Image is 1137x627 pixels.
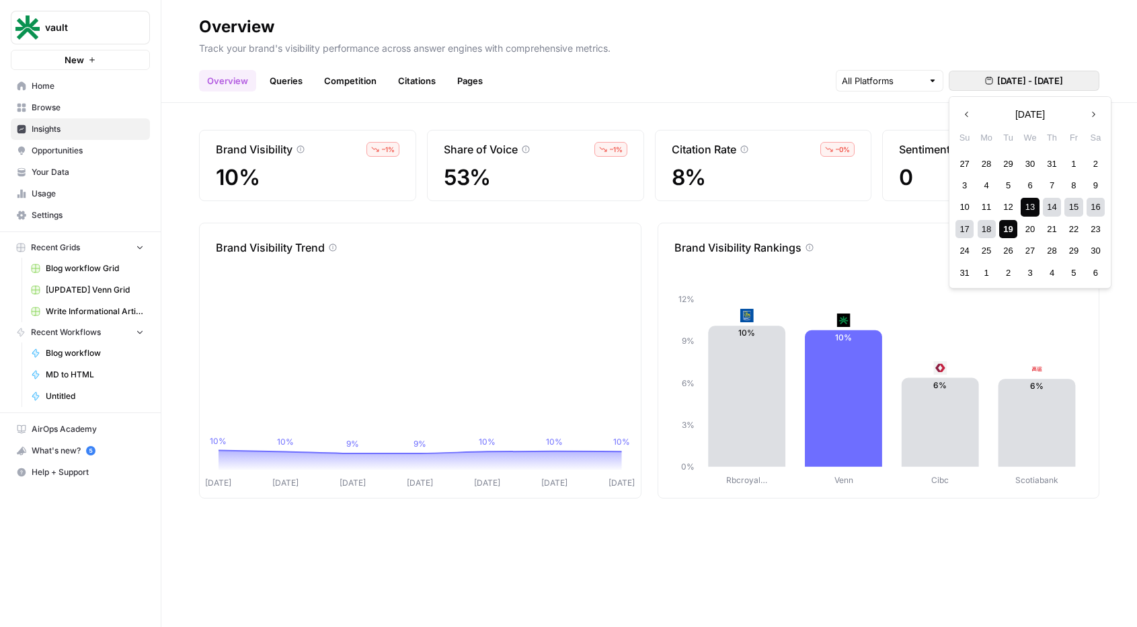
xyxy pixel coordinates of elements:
[444,141,518,157] p: Share of Voice
[842,74,923,87] input: All Platforms
[955,155,974,173] div: Choose Sunday, July 27th, 2025
[999,128,1017,147] div: Tu
[1030,381,1044,391] text: 6%
[340,478,366,488] tspan: [DATE]
[999,155,1017,173] div: Choose Tuesday, July 29th, 2025
[836,313,850,327] img: d9ek087eh3cksh3su0qhyjdlabcc
[1064,220,1083,238] div: Choose Friday, August 22nd, 2025
[32,123,144,135] span: Insights
[25,364,150,385] a: MD to HTML
[46,390,144,402] span: Untitled
[1043,198,1061,216] div: Choose Thursday, August 14th, 2025
[32,423,144,435] span: AirOps Academy
[978,220,996,238] div: Choose Monday, August 18th, 2025
[953,153,1106,284] div: month 2025-08
[199,38,1099,55] p: Track your brand's visibility performance across answer engines with comprehensive metrics.
[1087,198,1105,216] div: Choose Saturday, August 16th, 2025
[444,165,627,190] span: 53%
[216,165,399,190] span: 10%
[390,70,444,91] a: Citations
[15,15,40,40] img: vault Logo
[1087,242,1105,260] div: Choose Saturday, August 30th, 2025
[46,347,144,359] span: Blog workflow
[11,97,150,118] a: Browse
[32,80,144,92] span: Home
[1043,128,1061,147] div: Th
[1043,264,1061,282] div: Choose Thursday, September 4th, 2025
[541,478,567,488] tspan: [DATE]
[11,183,150,205] a: Usage
[199,16,274,38] div: Overview
[1021,220,1039,238] div: Choose Wednesday, August 20th, 2025
[834,475,853,485] tspan: Venn
[1043,155,1061,173] div: Choose Thursday, July 31st, 2025
[978,198,996,216] div: Choose Monday, August 11th, 2025
[46,369,144,381] span: MD to HTML
[46,284,144,296] span: [UPDATED] Venn Grid
[680,462,694,472] tspan: 0%
[1015,475,1058,485] tspan: Scotiabank
[1021,176,1039,194] div: Choose Wednesday, August 6th, 2025
[681,378,694,388] tspan: 6%
[205,478,231,488] tspan: [DATE]
[1087,264,1105,282] div: Choose Saturday, September 6th, 2025
[672,141,736,157] p: Citation Rate
[11,237,150,258] button: Recent Grids
[479,437,496,447] tspan: 10%
[1087,128,1105,147] div: Sa
[272,478,299,488] tspan: [DATE]
[1043,176,1061,194] div: Choose Thursday, August 7th, 2025
[949,71,1099,91] button: [DATE] - [DATE]
[11,418,150,440] a: AirOps Academy
[955,198,974,216] div: Choose Sunday, August 10th, 2025
[32,188,144,200] span: Usage
[1021,264,1039,282] div: Choose Wednesday, September 3rd, 2025
[414,439,426,449] tspan: 9%
[610,144,623,155] span: – 1 %
[11,161,150,183] a: Your Data
[216,239,325,256] p: Brand Visibility Trend
[32,145,144,157] span: Opportunities
[25,279,150,301] a: [UPDATED] Venn Grid
[835,332,852,342] text: 10%
[978,264,996,282] div: Choose Monday, September 1st, 2025
[955,128,974,147] div: Su
[899,141,982,157] p: Sentiment Score
[46,305,144,318] span: Write Informational Article
[449,70,491,91] a: Pages
[999,264,1017,282] div: Choose Tuesday, September 2nd, 2025
[933,380,947,390] text: 6%
[1087,155,1105,173] div: Choose Saturday, August 2nd, 2025
[899,165,1083,190] span: 0
[346,439,359,449] tspan: 9%
[199,70,256,91] a: Overview
[1043,220,1061,238] div: Choose Thursday, August 21st, 2025
[89,447,92,454] text: 5
[999,242,1017,260] div: Choose Tuesday, August 26th, 2025
[949,96,1111,289] div: [DATE] - [DATE]
[25,342,150,364] a: Blog workflow
[25,301,150,322] a: Write Informational Article
[32,209,144,221] span: Settings
[1064,264,1083,282] div: Choose Friday, September 5th, 2025
[262,70,311,91] a: Queries
[933,361,947,375] img: w9kfb3z5km9nug33mdce4r2lxxk7
[277,437,294,447] tspan: 10%
[11,440,150,462] button: What's new? 5
[1021,242,1039,260] div: Choose Wednesday, August 27th, 2025
[1021,198,1039,216] div: Choose Wednesday, August 13th, 2025
[11,11,150,44] button: Workspace: vault
[738,328,755,338] text: 10%
[11,205,150,226] a: Settings
[955,176,974,194] div: Choose Sunday, August 3rd, 2025
[978,128,996,147] div: Mo
[1021,155,1039,173] div: Choose Wednesday, July 30th, 2025
[681,420,694,430] tspan: 3%
[609,478,635,488] tspan: [DATE]
[836,144,850,155] span: – 0 %
[681,336,694,346] tspan: 9%
[1043,242,1061,260] div: Choose Thursday, August 28th, 2025
[955,242,974,260] div: Choose Sunday, August 24th, 2025
[1021,128,1039,147] div: We
[32,166,144,178] span: Your Data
